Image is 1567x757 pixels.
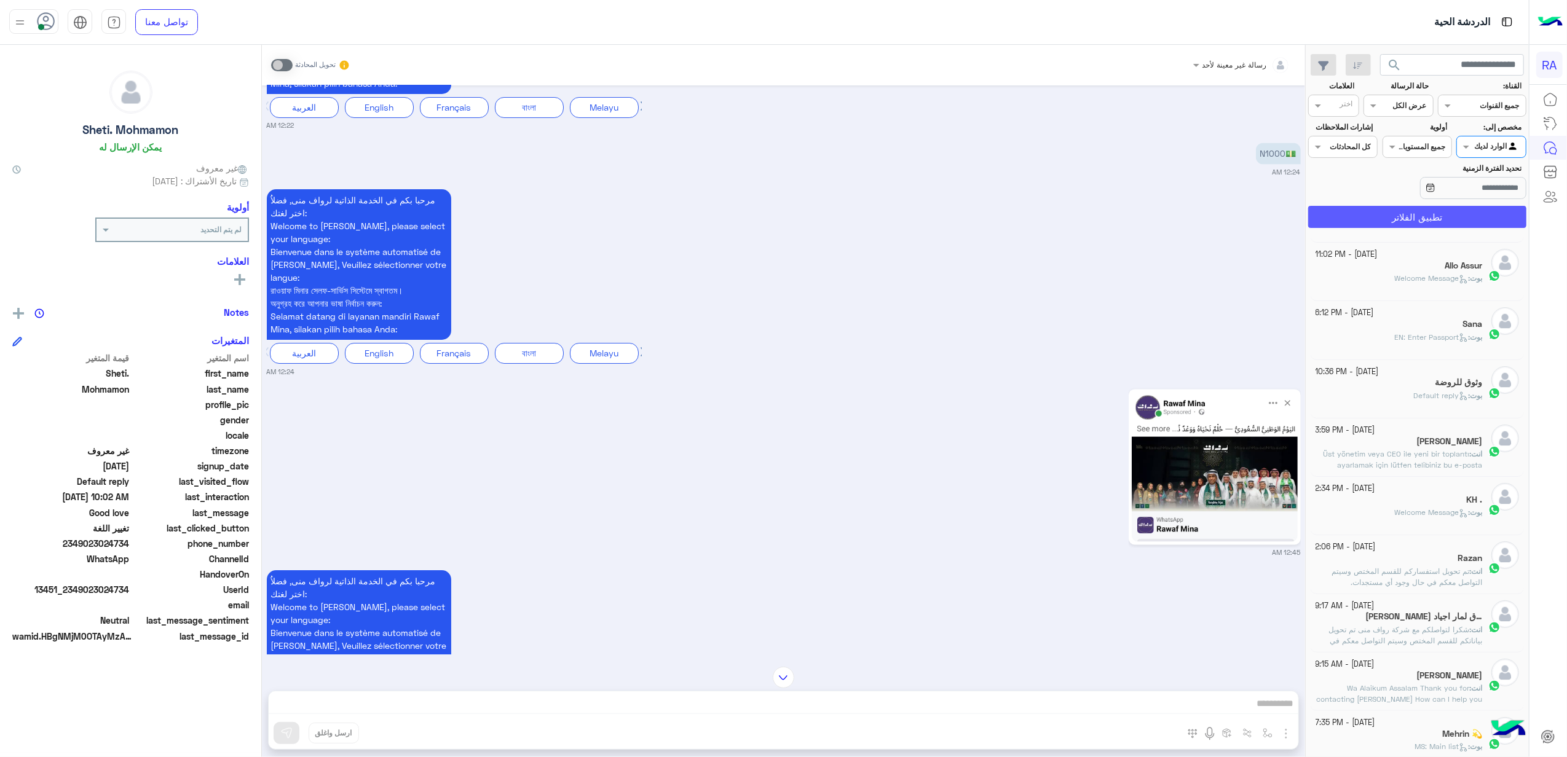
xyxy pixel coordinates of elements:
small: تحويل المحادثة [295,60,336,70]
h5: Mehrin 💫 [1442,729,1482,739]
span: MS: Main list [1415,742,1468,751]
span: انت [1471,683,1482,692]
b: : [1468,273,1482,283]
img: WhatsApp [1488,387,1501,399]
span: 0 [12,614,130,627]
span: last_message [132,506,250,519]
label: حالة الرسالة [1365,80,1429,92]
img: tab [73,15,87,29]
span: انت [1471,449,1482,458]
span: غير معروف [196,162,249,175]
img: tab [107,15,121,29]
span: ChannelId [132,552,250,565]
span: last_message_sentiment [132,614,250,627]
small: 12:24 AM [1273,168,1301,178]
span: تم تحويل استفساركم للقسم المختص وسيتم التواصل معكم في حال وجود أي مستجدات. [1332,567,1482,587]
small: 12:45 AM [1273,548,1301,558]
span: Default reply [12,475,130,488]
span: بوت [1470,742,1482,751]
span: signup_date [132,460,250,473]
img: WhatsApp [1488,621,1501,633]
img: defaultAdmin.png [1491,541,1519,569]
div: العربية [270,97,339,117]
span: last_interaction [132,490,250,503]
p: 28/9/2025, 12:24 AM [267,190,451,340]
span: phone_number [132,537,250,550]
img: WhatsApp [1488,270,1501,282]
span: EN: Enter Passport [1394,332,1468,342]
b: لم يتم التحديد [200,225,242,234]
span: null [12,568,130,581]
span: 2025-09-28T07:02:48.751Z [12,490,130,503]
div: বাংলা [495,97,564,117]
small: [DATE] - 2:34 PM [1316,483,1375,495]
span: UserId [132,583,250,596]
h5: KH . [1466,495,1482,505]
span: 2025-09-27T10:10:03.623Z [12,460,130,473]
small: [DATE] - 7:35 PM [1316,717,1375,729]
img: 4157770301145751.jpg [1132,393,1297,542]
img: Logo [1538,9,1563,35]
div: Français [420,343,489,364]
span: null [12,414,130,426]
h5: Allo Assur [1445,261,1482,271]
span: last_visited_flow [132,475,250,488]
img: profile [12,15,28,30]
h5: Salman [1416,670,1482,681]
span: Default reply [1413,391,1468,400]
small: [DATE] - 6:12 PM [1316,307,1374,319]
div: Melayu [570,343,639,364]
b: : [1468,332,1482,342]
span: 2349023024734 [12,537,130,550]
small: [DATE] - 3:59 PM [1316,425,1375,436]
span: timezone [132,444,250,457]
b: : [1469,683,1482,692]
label: مخصص إلى: [1458,122,1522,133]
small: [DATE] - 11:02 PM [1316,249,1378,261]
a: tab [101,9,126,35]
label: إشارات الملاحظات [1309,122,1373,133]
span: gender [132,414,250,426]
span: Good love [12,506,130,519]
h5: Sheti. Mohmamon [83,123,179,137]
span: search [1387,58,1402,73]
img: defaultAdmin.png [1491,483,1519,511]
img: defaultAdmin.png [1491,366,1519,394]
h5: Ahmet Aslıhan [1416,436,1482,447]
img: WhatsApp [1488,445,1501,458]
span: تاريخ الأشتراك : [DATE] [152,175,237,187]
label: تحديد الفترة الزمنية [1384,163,1522,174]
p: الدردشة الحية [1434,14,1490,31]
p: 28/9/2025, 12:45 AM [267,571,451,721]
label: أولوية [1384,122,1447,133]
span: null [12,429,130,442]
h5: Razan [1458,553,1482,563]
img: scroll [773,667,794,688]
img: tab [1499,14,1515,29]
img: WhatsApp [1488,562,1501,575]
h6: أولوية [227,202,249,213]
h5: Sana [1462,319,1482,329]
div: Français [420,97,489,117]
div: العربية [270,343,339,364]
div: English [345,97,414,117]
span: غير معروف [12,444,130,457]
span: null [12,598,130,611]
span: بوت [1470,332,1482,342]
div: اختر [1340,98,1354,112]
h5: مبارك مبيعات فنَدق لمار اجياد [1365,611,1482,622]
img: hulul-logo.png [1487,708,1530,751]
label: العلامات [1309,80,1354,92]
p: 28/9/2025, 12:24 AM [1256,143,1301,165]
small: [DATE] - 9:17 AM [1316,600,1375,612]
small: [DATE] - 2:06 PM [1316,541,1376,553]
span: بوت [1470,391,1482,400]
img: WhatsApp [1488,504,1501,516]
span: 2 [12,552,130,565]
span: Wa Alaikum Assalam Thank you for contacting Rawaf Mina How can I help you [1316,683,1482,704]
small: [DATE] - 9:15 AM [1316,659,1375,670]
small: 12:22 AM [267,121,294,131]
span: انت [1471,567,1482,576]
img: notes [34,308,44,318]
span: Welcome Message [1394,273,1468,283]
